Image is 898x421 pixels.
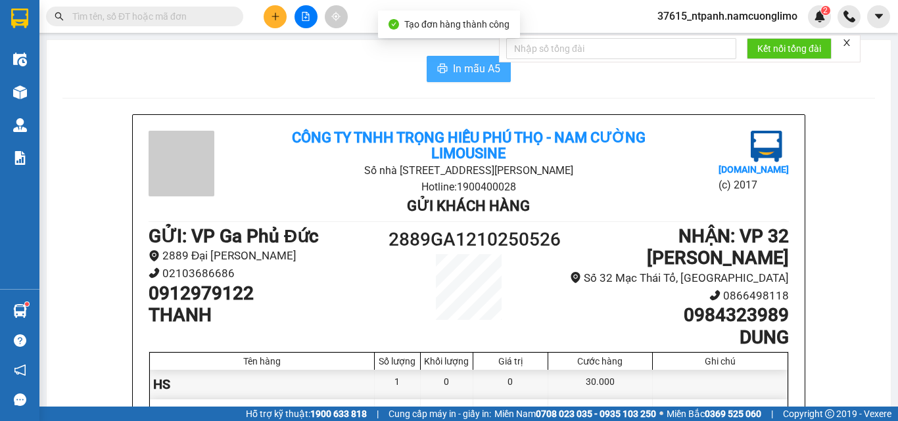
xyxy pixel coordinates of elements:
sup: 2 [821,6,830,15]
button: caret-down [867,5,890,28]
span: environment [570,272,581,283]
input: Tìm tên, số ĐT hoặc mã đơn [72,9,227,24]
span: aim [331,12,341,21]
span: Tạo đơn hàng thành công [404,19,509,30]
span: copyright [825,409,834,418]
div: Số lượng [378,356,417,366]
div: 30.000 [548,370,653,399]
span: phone [709,290,721,301]
strong: 0708 023 035 - 0935 103 250 [536,409,656,419]
div: 0 [473,370,548,399]
span: 2 [823,6,828,15]
span: | [771,407,773,421]
span: Miền Nam [494,407,656,421]
div: Tên hàng [153,356,371,366]
span: 0 [508,406,513,416]
span: 30.000 [586,406,615,416]
h1: DUNG [549,326,789,349]
button: printerIn mẫu A5 [427,56,511,82]
li: (c) 2017 [719,177,789,193]
span: 37615_ntpanh.namcuonglimo [647,8,808,24]
span: file-add [301,12,310,21]
sup: 1 [25,302,29,306]
h1: 0984323989 [549,304,789,326]
span: plus [271,12,280,21]
li: Hotline: 1900400028 [123,72,550,88]
span: In mẫu A5 [453,60,500,77]
span: caret-down [873,11,885,22]
li: Số 32 Mạc Thái Tổ, [GEOGRAPHIC_DATA] [549,269,789,287]
li: Số nhà [STREET_ADDRESS][PERSON_NAME] [123,55,550,72]
strong: 0369 525 060 [705,409,761,419]
span: Cung cấp máy in - giấy in: [389,407,491,421]
img: warehouse-icon [13,53,27,66]
button: plus [264,5,287,28]
div: Giá trị [477,356,544,366]
div: 0 [421,370,473,399]
img: logo.jpg [751,131,782,162]
li: 02103686686 [149,265,389,282]
span: check-circle [389,19,399,30]
li: Hotline: 1900400028 [255,179,682,195]
img: phone-icon [843,11,855,22]
li: 0866498118 [549,287,789,305]
div: HS [150,370,375,399]
img: warehouse-icon [13,118,27,132]
span: Hỗ trợ kỹ thuật: [246,407,367,421]
button: file-add [295,5,318,28]
img: logo-vxr [11,9,28,28]
b: Công ty TNHH Trọng Hiếu Phú Thọ - Nam Cường Limousine [160,15,513,51]
span: Miền Bắc [667,407,761,421]
input: Nhập số tổng đài [506,38,736,59]
span: environment [149,250,160,261]
div: 1 [375,370,421,399]
div: Ghi chú [656,356,784,366]
img: warehouse-icon [13,304,27,318]
b: [DOMAIN_NAME] [719,164,789,175]
span: question-circle [14,334,26,347]
span: close [842,38,851,47]
span: ⚪️ [659,411,663,416]
span: message [14,393,26,406]
h1: 0912979122 [149,282,389,305]
b: NHẬN : VP 32 [PERSON_NAME] [647,225,789,269]
span: Kết nối tổng đài [757,41,821,56]
b: Công ty TNHH Trọng Hiếu Phú Thọ - Nam Cường Limousine [292,129,646,162]
span: printer [437,63,448,76]
button: aim [325,5,348,28]
div: Cước hàng [552,356,649,366]
span: | [377,407,379,421]
span: search [55,12,64,21]
li: Số nhà [STREET_ADDRESS][PERSON_NAME] [255,162,682,179]
span: phone [149,267,160,278]
strong: 1900 633 818 [310,409,367,419]
h1: THANH [149,304,389,326]
b: Gửi khách hàng [407,198,530,214]
button: Kết nối tổng đài [747,38,832,59]
span: notification [14,364,26,376]
h1: 2889GA1210250526 [389,225,549,254]
img: solution-icon [13,151,27,165]
img: icon-new-feature [814,11,826,22]
span: 1 [394,406,400,416]
div: Khối lượng [424,356,469,366]
b: GỬI : VP Ga Phủ Đức [149,225,319,247]
img: warehouse-icon [13,85,27,99]
li: 2889 Đại [PERSON_NAME] [149,247,389,265]
span: 0 [444,406,449,416]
